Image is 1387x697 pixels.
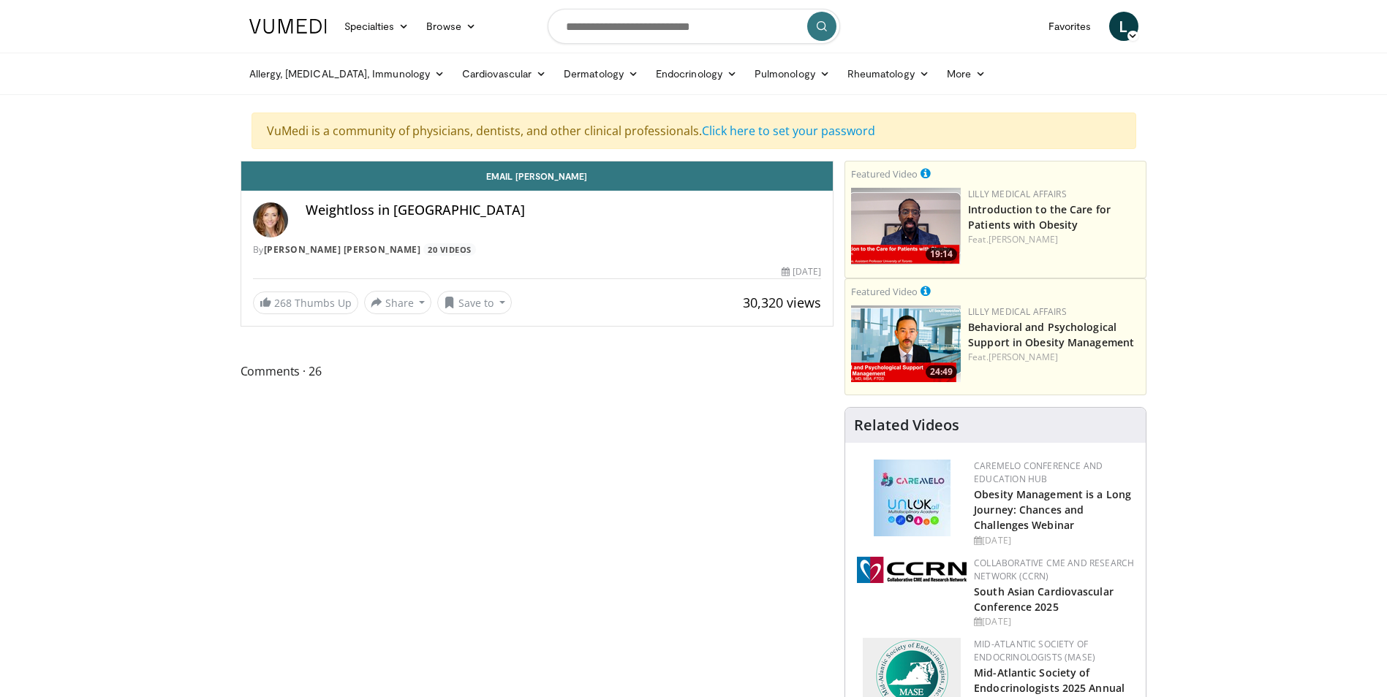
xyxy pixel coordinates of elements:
[253,243,822,256] div: By
[974,534,1134,547] div: [DATE]
[249,19,327,34] img: VuMedi Logo
[647,59,746,88] a: Endocrinology
[938,59,994,88] a: More
[851,305,961,382] img: ba3304f6-7838-4e41-9c0f-2e31ebde6754.png.150x105_q85_crop-smart_upscale.png
[968,351,1140,364] div: Feat.
[437,291,512,314] button: Save to
[974,557,1134,582] a: Collaborative CME and Research Network (CCRN)
[241,161,834,191] a: Email [PERSON_NAME]
[974,638,1095,663] a: Mid-Atlantic Society of Endocrinologists (MASE)
[874,460,951,536] img: 45df64a9-a6de-482c-8a90-ada250f7980c.png.150x105_q85_autocrop_double_scale_upscale_version-0.2.jpg
[968,320,1134,349] a: Behavioral and Psychological Support in Obesity Management
[974,460,1103,485] a: CaReMeLO Conference and Education Hub
[851,305,961,382] a: 24:49
[264,243,421,256] a: [PERSON_NAME] [PERSON_NAME]
[851,188,961,264] a: 19:14
[252,113,1136,149] div: VuMedi is a community of physicians, dentists, and other clinical professionals.
[989,351,1058,363] a: [PERSON_NAME]
[989,233,1058,245] a: [PERSON_NAME]
[241,59,454,88] a: Allergy, [MEDICAL_DATA], Immunology
[974,615,1134,628] div: [DATE]
[851,167,918,180] small: Featured Video
[968,202,1111,232] a: Introduction to the Care for Patients with Obesity
[241,362,834,381] span: Comments 26
[453,59,555,88] a: Cardiovascular
[702,123,875,139] a: Click here to set your password
[926,365,957,378] span: 24:49
[851,285,918,298] small: Featured Video
[274,296,292,310] span: 268
[857,557,967,583] img: a04ee3ba-8487-4636-b0fb-5e8d268f3737.png.150x105_q85_autocrop_double_scale_upscale_version-0.2.png
[364,291,432,314] button: Share
[968,188,1067,200] a: Lilly Medical Affairs
[1109,12,1138,41] a: L
[417,12,485,41] a: Browse
[926,248,957,261] span: 19:14
[974,487,1131,532] a: Obesity Management is a Long Journey: Chances and Challenges Webinar
[743,294,821,311] span: 30,320 views
[555,59,647,88] a: Dermatology
[306,202,822,218] h4: Weightloss in [GEOGRAPHIC_DATA]
[968,233,1140,246] div: Feat.
[851,188,961,264] img: acc2e291-ced4-4dd5-b17b-d06994da28f3.png.150x105_q85_crop-smart_upscale.png
[854,416,959,434] h4: Related Videos
[253,292,358,314] a: 268 Thumbs Up
[1040,12,1100,41] a: Favorites
[548,9,840,44] input: Search topics, interventions
[968,305,1067,318] a: Lilly Medical Affairs
[746,59,839,88] a: Pulmonology
[782,265,821,278] div: [DATE]
[974,584,1114,614] a: South Asian Cardiovascular Conference 2025
[253,202,288,237] img: Avatar
[839,59,938,88] a: Rheumatology
[423,243,477,256] a: 20 Videos
[336,12,418,41] a: Specialties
